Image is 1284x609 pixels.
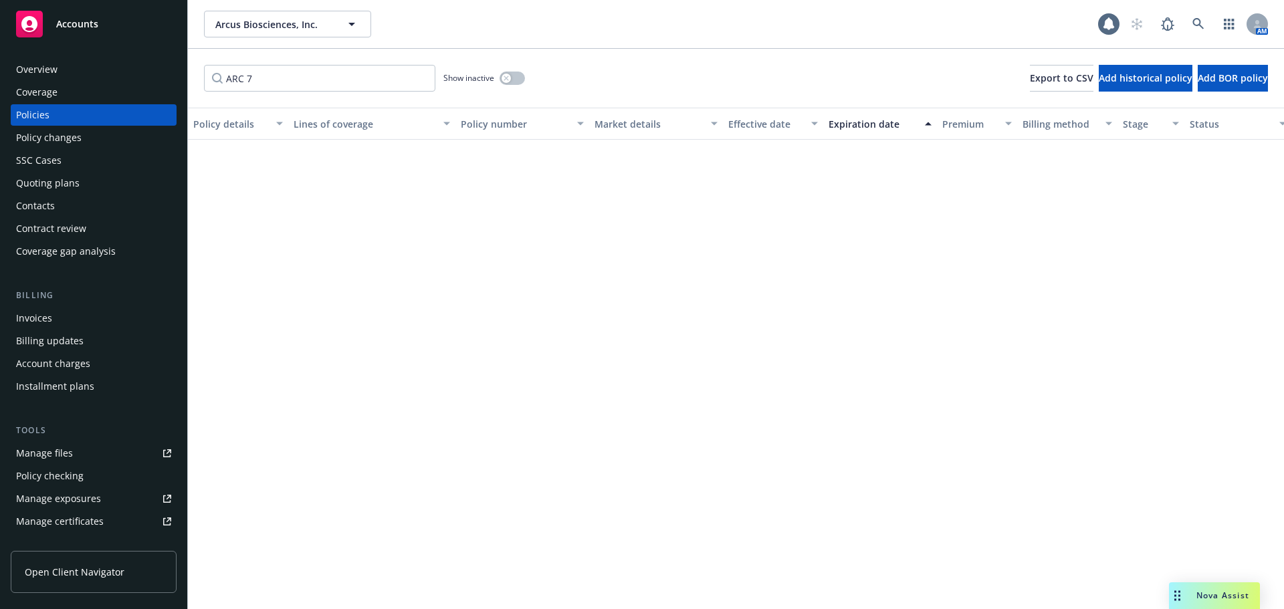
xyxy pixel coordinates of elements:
div: Contacts [16,195,55,217]
div: Quoting plans [16,172,80,194]
div: Manage files [16,443,73,464]
div: Billing updates [16,330,84,352]
a: Contacts [11,195,177,217]
a: Report a Bug [1154,11,1181,37]
div: Tools [11,424,177,437]
a: Search [1185,11,1212,37]
div: Invoices [16,308,52,329]
button: Billing method [1017,108,1117,140]
span: Show inactive [443,72,494,84]
button: Add historical policy [1099,65,1192,92]
a: Manage files [11,443,177,464]
div: Drag to move [1169,582,1186,609]
div: Market details [595,117,703,131]
a: Account charges [11,353,177,374]
div: Billing method [1023,117,1097,131]
button: Nova Assist [1169,582,1260,609]
div: Coverage [16,82,58,103]
button: Export to CSV [1030,65,1093,92]
div: Billing [11,289,177,302]
div: Lines of coverage [294,117,435,131]
div: Policy checking [16,465,84,487]
a: Policy changes [11,127,177,148]
a: Contract review [11,218,177,239]
button: Stage [1117,108,1184,140]
div: Effective date [728,117,803,131]
div: Manage claims [16,533,84,555]
a: Manage exposures [11,488,177,509]
div: Policy details [193,117,268,131]
button: Policy details [188,108,288,140]
a: Manage claims [11,533,177,555]
span: Export to CSV [1030,72,1093,84]
a: Accounts [11,5,177,43]
button: Market details [589,108,723,140]
div: Manage certificates [16,511,104,532]
a: Switch app [1216,11,1243,37]
span: Arcus Biosciences, Inc. [215,17,331,31]
a: Billing updates [11,330,177,352]
span: Nova Assist [1196,590,1249,601]
a: Installment plans [11,376,177,397]
button: Add BOR policy [1198,65,1268,92]
button: Policy number [455,108,589,140]
a: SSC Cases [11,150,177,171]
a: Coverage [11,82,177,103]
div: Coverage gap analysis [16,241,116,262]
div: Manage exposures [16,488,101,509]
span: Add BOR policy [1198,72,1268,84]
button: Premium [937,108,1017,140]
a: Invoices [11,308,177,329]
div: Overview [16,59,58,80]
a: Policy checking [11,465,177,487]
div: Status [1190,117,1271,131]
div: Policy number [461,117,569,131]
a: Coverage gap analysis [11,241,177,262]
div: Installment plans [16,376,94,397]
button: Arcus Biosciences, Inc. [204,11,371,37]
a: Overview [11,59,177,80]
button: Effective date [723,108,823,140]
div: Stage [1123,117,1164,131]
div: Expiration date [829,117,917,131]
a: Policies [11,104,177,126]
div: Account charges [16,353,90,374]
span: Open Client Navigator [25,565,124,579]
a: Start snowing [1123,11,1150,37]
div: Policy changes [16,127,82,148]
a: Manage certificates [11,511,177,532]
div: Contract review [16,218,86,239]
span: Add historical policy [1099,72,1192,84]
a: Quoting plans [11,172,177,194]
div: Policies [16,104,49,126]
div: Premium [942,117,997,131]
div: SSC Cases [16,150,62,171]
button: Lines of coverage [288,108,455,140]
button: Expiration date [823,108,937,140]
span: Accounts [56,19,98,29]
input: Filter by keyword... [204,65,435,92]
